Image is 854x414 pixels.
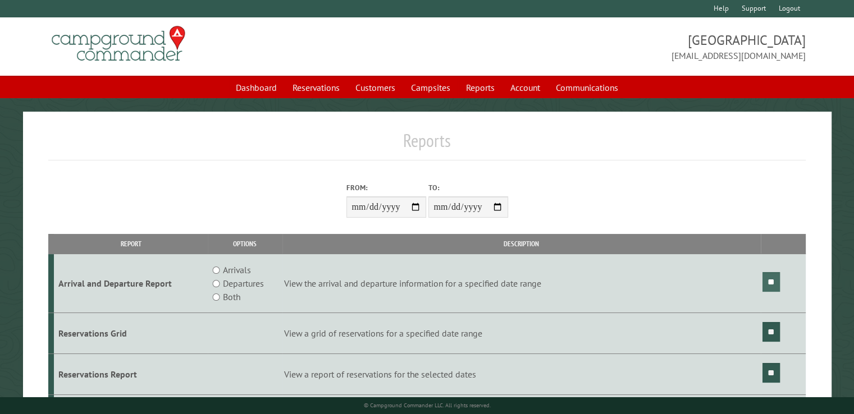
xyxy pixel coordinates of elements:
[404,77,457,98] a: Campsites
[427,31,806,62] span: [GEOGRAPHIC_DATA] [EMAIL_ADDRESS][DOMAIN_NAME]
[223,290,240,303] label: Both
[504,77,547,98] a: Account
[286,77,346,98] a: Reservations
[428,182,508,193] label: To:
[549,77,625,98] a: Communications
[282,313,761,354] td: View a grid of reservations for a specified date range
[364,402,491,409] small: © Campground Commander LLC. All rights reserved.
[229,77,284,98] a: Dashboard
[223,263,251,277] label: Arrivals
[346,182,426,193] label: From:
[349,77,402,98] a: Customers
[48,130,806,160] h1: Reports
[282,254,761,313] td: View the arrival and departure information for a specified date range
[54,353,208,394] td: Reservations Report
[54,254,208,313] td: Arrival and Departure Report
[54,234,208,254] th: Report
[459,77,501,98] a: Reports
[208,234,282,254] th: Options
[282,353,761,394] td: View a report of reservations for the selected dates
[282,234,761,254] th: Description
[54,313,208,354] td: Reservations Grid
[48,22,189,66] img: Campground Commander
[223,277,264,290] label: Departures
